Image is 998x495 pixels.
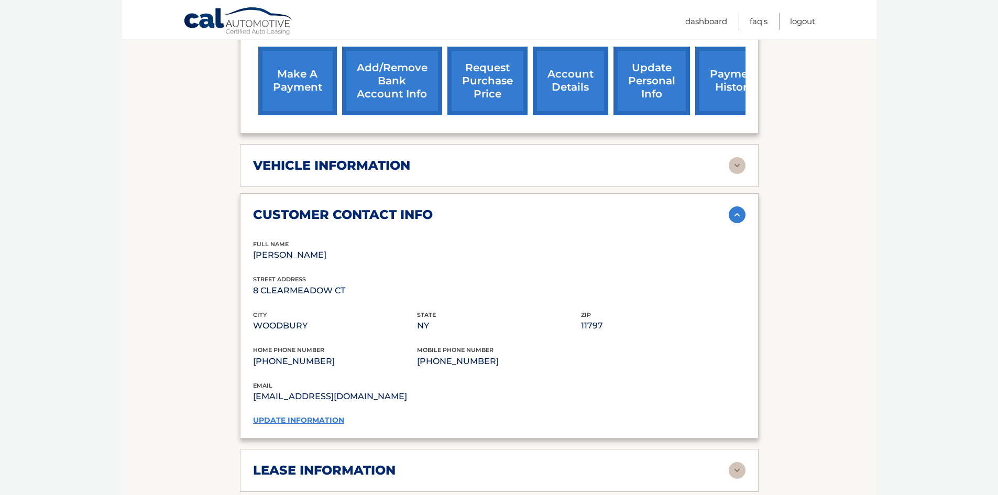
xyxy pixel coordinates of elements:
a: Add/Remove bank account info [342,47,442,115]
span: home phone number [253,346,324,354]
p: [EMAIL_ADDRESS][DOMAIN_NAME] [253,389,499,404]
p: 8 CLEARMEADOW CT [253,283,417,298]
p: NY [417,318,581,333]
span: zip [581,311,591,318]
a: make a payment [258,47,337,115]
a: update personal info [613,47,690,115]
span: full name [253,240,289,248]
img: accordion-rest.svg [729,462,745,479]
h2: customer contact info [253,207,433,223]
span: email [253,382,272,389]
p: [PERSON_NAME] [253,248,417,262]
p: [PHONE_NUMBER] [253,354,417,369]
p: 11797 [581,318,745,333]
a: request purchase price [447,47,528,115]
a: Logout [790,13,815,30]
h2: lease information [253,463,396,478]
img: accordion-active.svg [729,206,745,223]
h2: vehicle information [253,158,410,173]
p: WOODBURY [253,318,417,333]
span: state [417,311,436,318]
a: payment history [695,47,774,115]
span: mobile phone number [417,346,493,354]
a: update information [253,415,344,425]
a: Dashboard [685,13,727,30]
a: account details [533,47,608,115]
p: [PHONE_NUMBER] [417,354,581,369]
span: street address [253,276,306,283]
span: city [253,311,267,318]
img: accordion-rest.svg [729,157,745,174]
a: Cal Automotive [183,7,293,37]
a: FAQ's [750,13,767,30]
